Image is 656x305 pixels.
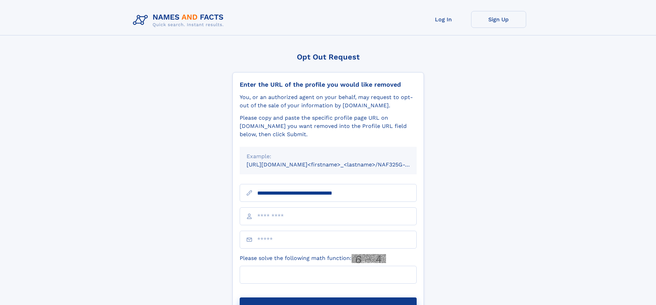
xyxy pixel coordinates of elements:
div: Example: [247,152,410,161]
a: Sign Up [471,11,526,28]
a: Log In [416,11,471,28]
div: Please copy and paste the specific profile page URL on [DOMAIN_NAME] you want removed into the Pr... [240,114,417,139]
div: You, or an authorized agent on your behalf, may request to opt-out of the sale of your informatio... [240,93,417,110]
label: Please solve the following math function: [240,254,386,263]
div: Enter the URL of the profile you would like removed [240,81,417,88]
small: [URL][DOMAIN_NAME]<firstname>_<lastname>/NAF325G-xxxxxxxx [247,161,430,168]
img: Logo Names and Facts [130,11,229,30]
div: Opt Out Request [232,53,424,61]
